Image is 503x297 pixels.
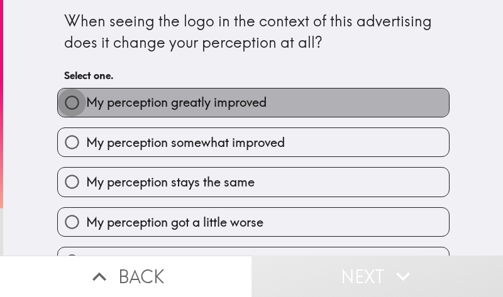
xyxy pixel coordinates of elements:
button: My perception got a lot worse [58,247,449,276]
span: My perception stays the same [86,173,255,191]
span: My perception greatly improved [86,94,267,111]
div: When seeing the logo in the context of this advertising does it change your perception at all? [64,11,443,53]
button: My perception got a little worse [58,208,449,236]
span: My perception got a lot worse [86,253,253,271]
span: My perception got a little worse [86,213,263,231]
button: Next [251,256,503,297]
span: My perception somewhat improved [86,134,285,151]
button: My perception greatly improved [58,89,449,117]
button: My perception stays the same [58,168,449,196]
button: My perception somewhat improved [58,128,449,156]
h6: Select one. [64,68,443,82]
